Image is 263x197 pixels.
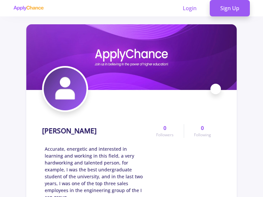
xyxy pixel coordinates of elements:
span: Followers [156,132,174,138]
img: applychance logo text only [13,6,44,11]
img: giti mahmoudicover image [26,24,237,90]
a: 0Following [184,124,221,138]
span: Following [194,132,211,138]
img: giti mahmoudiavatar [44,68,86,110]
h1: [PERSON_NAME] [42,127,97,135]
span: 0 [163,124,166,132]
a: 0Followers [146,124,183,138]
span: 0 [201,124,204,132]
